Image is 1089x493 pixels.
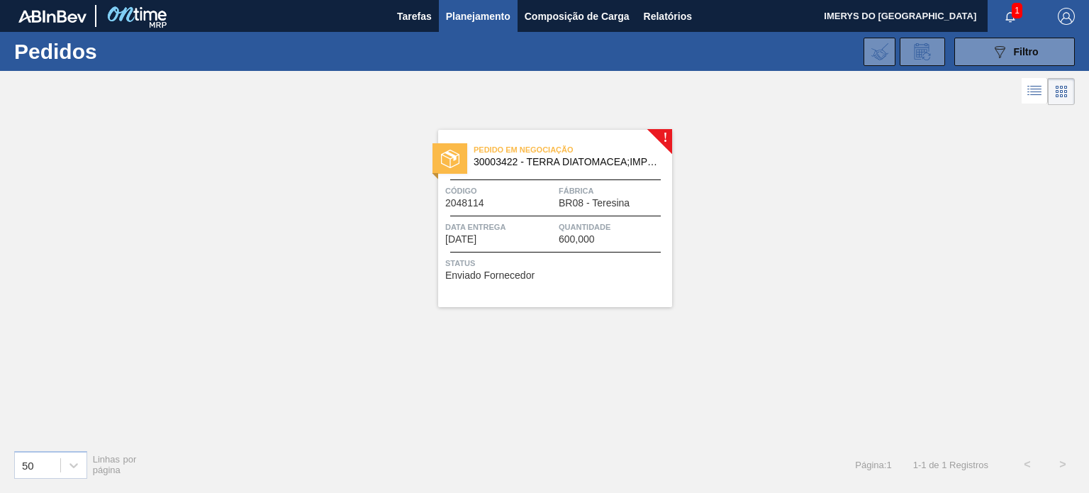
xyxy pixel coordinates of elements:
img: TNhmsLtSVTkK8tSr43FrP2fwEKptu5GPRR3wAAAABJRU5ErkJggg== [18,10,86,23]
button: Filtro [954,38,1075,66]
span: 30003422 - TERRA DIATOMACEA;IMPORTADA;EMB 24KG [474,157,661,167]
span: Filtro [1014,46,1039,57]
span: Página : 1 [855,460,891,470]
span: 2048114 [445,198,484,209]
h1: Pedidos [14,43,218,60]
span: Quantidade [559,220,669,234]
div: Solicitação de Revisão de Pedidos [900,38,945,66]
span: Pedido em Negociação [474,143,672,157]
span: Tarefas [397,8,432,25]
span: 1 - 1 de 1 Registros [913,460,988,470]
span: Status [445,256,669,270]
span: Planejamento [446,8,510,25]
div: Importar Negociações dos Pedidos [864,38,895,66]
span: BR08 - Teresina [559,198,630,209]
span: Fábrica [559,184,669,198]
span: Enviado Fornecedor [445,270,535,281]
div: 50 [22,459,34,471]
button: > [1045,447,1080,482]
a: !statusPedido em Negociação30003422 - TERRA DIATOMACEA;IMPORTADA;EMB 24KGCódigo2048114FábricaBR08... [417,130,672,307]
span: Código [445,184,555,198]
img: Logout [1058,8,1075,25]
span: 600,000 [559,234,595,245]
button: Notificações [988,6,1033,26]
span: 17/10/2025 [445,234,476,245]
span: Linhas por página [93,454,137,475]
span: Relatórios [644,8,692,25]
div: Visão em Lista [1022,78,1048,105]
img: status [441,150,459,168]
span: Composição de Carga [525,8,630,25]
span: 1 [1012,3,1022,18]
span: Data Entrega [445,220,555,234]
button: < [1010,447,1045,482]
div: Visão em Cards [1048,78,1075,105]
